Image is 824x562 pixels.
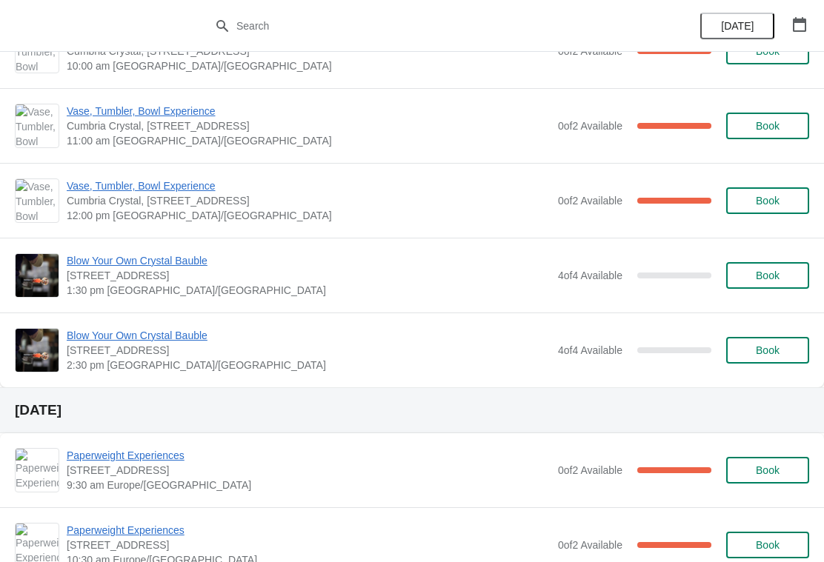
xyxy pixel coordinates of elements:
[67,253,551,268] span: Blow Your Own Crystal Bauble
[16,104,59,147] img: Vase, Tumbler, Bowl Experience | Cumbria Crystal, Unit 4 Canal Street, Ulverston LA12 7LB, UK | 1...
[558,270,622,281] span: 4 of 4 Available
[756,539,780,551] span: Book
[67,208,551,223] span: 12:00 pm [GEOGRAPHIC_DATA]/[GEOGRAPHIC_DATA]
[15,403,809,418] h2: [DATE]
[67,538,551,552] span: [STREET_ADDRESS]
[721,20,754,32] span: [DATE]
[67,358,551,372] span: 2:30 pm [GEOGRAPHIC_DATA]/[GEOGRAPHIC_DATA]
[67,268,551,283] span: [STREET_ADDRESS]
[726,113,809,139] button: Book
[67,283,551,298] span: 1:30 pm [GEOGRAPHIC_DATA]/[GEOGRAPHIC_DATA]
[67,193,551,208] span: Cumbria Crystal, [STREET_ADDRESS]
[558,195,622,207] span: 0 of 2 Available
[558,464,622,476] span: 0 of 2 Available
[726,337,809,364] button: Book
[67,178,551,193] span: Vase, Tumbler, Bowl Experience
[756,120,780,132] span: Book
[700,13,774,39] button: [DATE]
[67,58,551,73] span: 10:00 am [GEOGRAPHIC_DATA]/[GEOGRAPHIC_DATA]
[67,133,551,148] span: 11:00 am [GEOGRAPHIC_DATA]/[GEOGRAPHIC_DATA]
[726,532,809,558] button: Book
[558,539,622,551] span: 0 of 2 Available
[558,344,622,356] span: 4 of 4 Available
[16,254,59,297] img: Blow Your Own Crystal Bauble | Cumbria Crystal, Canal Street, Ulverston LA12 7LB, UK | 1:30 pm Eu...
[16,179,59,222] img: Vase, Tumbler, Bowl Experience | Cumbria Crystal, Unit 4 Canal Street, Ulverston LA12 7LB, UK | 1...
[16,449,59,492] img: Paperweight Experiences | Cumbria Crystal, Canal Head, Ulverston LA12 7LB, UK | 9:30 am Europe/Lo...
[756,344,780,356] span: Book
[67,448,551,463] span: Paperweight Experiences
[16,329,59,372] img: Blow Your Own Crystal Bauble | Cumbria Crystal, Canal Street, Ulverston LA12 7LB, UK | 2:30 pm Eu...
[67,478,551,492] span: 9:30 am Europe/[GEOGRAPHIC_DATA]
[726,262,809,289] button: Book
[236,13,618,39] input: Search
[558,120,622,132] span: 0 of 2 Available
[67,104,551,118] span: Vase, Tumbler, Bowl Experience
[756,464,780,476] span: Book
[67,328,551,343] span: Blow Your Own Crystal Bauble
[756,195,780,207] span: Book
[67,118,551,133] span: Cumbria Crystal, [STREET_ADDRESS]
[756,270,780,281] span: Book
[726,187,809,214] button: Book
[67,523,551,538] span: Paperweight Experiences
[726,457,809,484] button: Book
[67,463,551,478] span: [STREET_ADDRESS]
[67,343,551,358] span: [STREET_ADDRESS]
